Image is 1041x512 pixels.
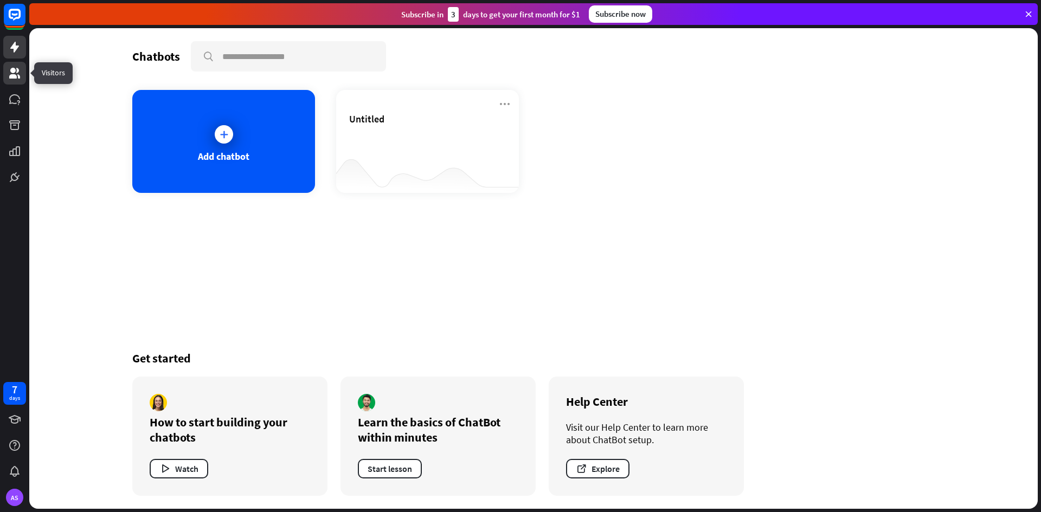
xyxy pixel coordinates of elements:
[198,150,249,163] div: Add chatbot
[132,49,180,64] div: Chatbots
[150,459,208,478] button: Watch
[401,7,580,22] div: Subscribe in days to get your first month for $1
[12,385,17,394] div: 7
[358,394,375,411] img: author
[358,459,422,478] button: Start lesson
[132,351,935,366] div: Get started
[3,382,26,405] a: 7 days
[566,394,727,409] div: Help Center
[566,421,727,446] div: Visit our Help Center to learn more about ChatBot setup.
[358,414,518,445] div: Learn the basics of ChatBot within minutes
[349,113,384,125] span: Untitled
[566,459,629,478] button: Explore
[9,4,41,37] button: Open LiveChat chat widget
[6,489,23,506] div: AS
[150,414,310,445] div: How to start building your chatbots
[589,5,652,23] div: Subscribe now
[150,394,167,411] img: author
[448,7,459,22] div: 3
[9,394,20,402] div: days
